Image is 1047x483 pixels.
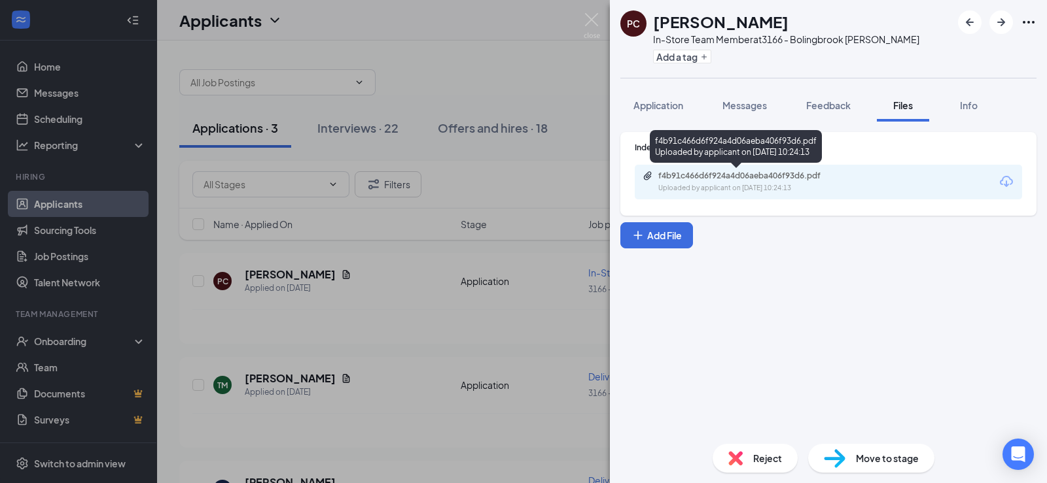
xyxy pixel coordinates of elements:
[856,451,919,465] span: Move to stage
[643,171,855,193] a: Paperclipf4b91c466d6f924a4d06aeba406f93d6.pdfUploaded by applicant on [DATE] 10:24:13
[633,99,683,111] span: Application
[722,99,767,111] span: Messages
[962,14,978,30] svg: ArrowLeftNew
[989,10,1013,34] button: ArrowRight
[700,53,708,61] svg: Plus
[627,17,640,30] div: PC
[1003,439,1034,470] div: Open Intercom Messenger
[658,183,855,193] div: Uploaded by applicant on [DATE] 10:24:13
[658,171,842,181] div: f4b91c466d6f924a4d06aeba406f93d6.pdf
[620,222,693,248] button: Add FilePlus
[631,229,645,242] svg: Plus
[893,99,913,111] span: Files
[653,50,711,63] button: PlusAdd a tag
[806,99,851,111] span: Feedback
[1021,14,1037,30] svg: Ellipses
[993,14,1009,30] svg: ArrowRight
[958,10,982,34] button: ArrowLeftNew
[753,451,782,465] span: Reject
[999,174,1014,190] svg: Download
[653,10,789,33] h1: [PERSON_NAME]
[643,171,653,181] svg: Paperclip
[635,142,1022,153] div: Indeed Resume
[653,33,919,46] div: In-Store Team Member at 3166 - Bolingbrook [PERSON_NAME]
[650,130,822,163] div: f4b91c466d6f924a4d06aeba406f93d6.pdf Uploaded by applicant on [DATE] 10:24:13
[960,99,978,111] span: Info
